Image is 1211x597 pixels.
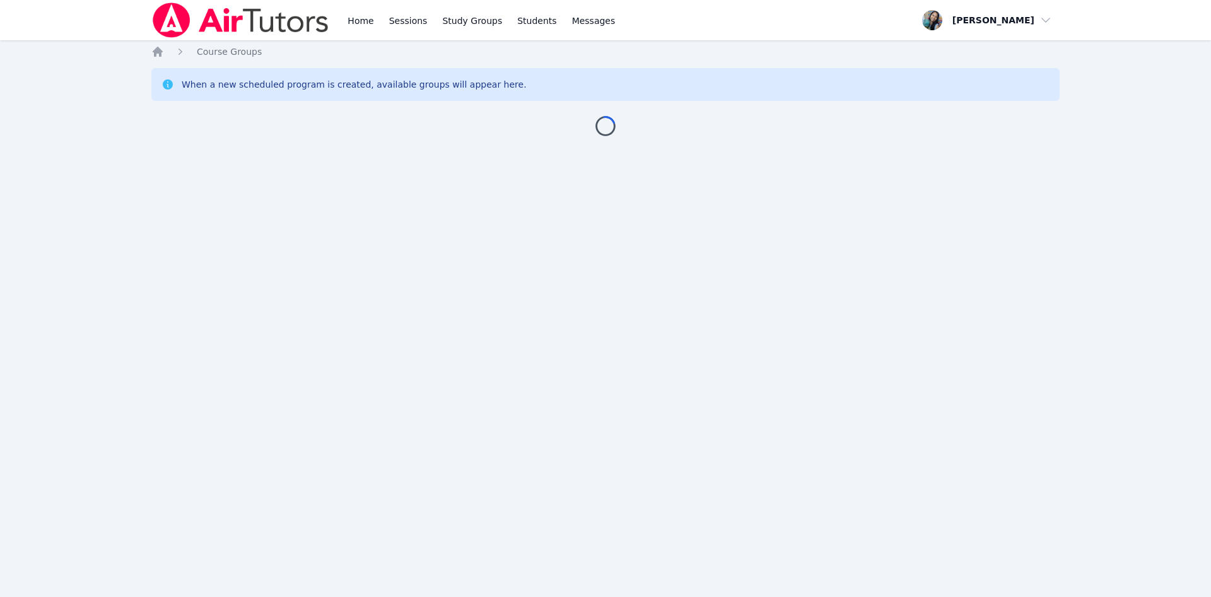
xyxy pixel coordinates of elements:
span: Course Groups [197,47,262,57]
a: Course Groups [197,45,262,58]
img: Air Tutors [151,3,330,38]
span: Messages [572,14,616,27]
nav: Breadcrumb [151,45,1060,58]
div: When a new scheduled program is created, available groups will appear here. [182,78,527,91]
